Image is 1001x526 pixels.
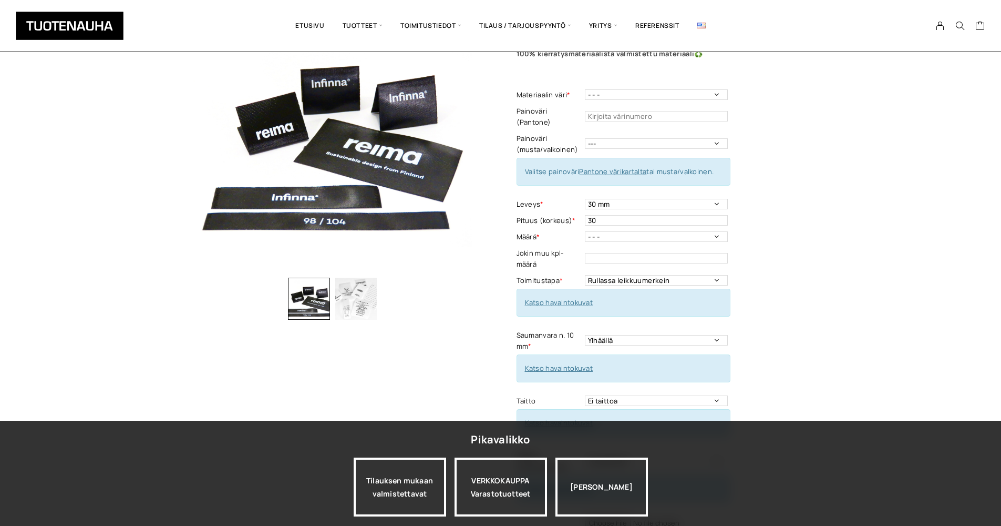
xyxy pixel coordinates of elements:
[517,248,582,270] label: Jokin muu kpl-määrä
[579,167,646,176] a: Pantone värikartalta
[525,363,593,373] a: Katso havaintokuvat
[930,21,951,31] a: My Account
[517,199,582,210] label: Leveys
[517,330,582,352] label: Saumanvara n. 10 mm
[555,458,648,517] div: [PERSON_NAME]
[286,8,333,44] a: Etusivu
[525,167,714,176] span: Valitse painoväri tai musta/valkoinen.
[16,12,123,40] img: Tuotenauha Oy
[950,21,970,31] button: Search
[517,231,582,242] label: Määrä
[517,275,582,286] label: Toimitustapa
[517,215,582,226] label: Pituus (korkeus)
[455,458,547,517] div: VERKKOKAUPPA Varastotuotteet
[334,8,391,44] span: Tuotteet
[585,111,728,122] input: Kirjoita värinumero
[525,418,593,428] a: Katso havaintokuvat
[517,48,808,59] p: ♻️
[517,49,695,58] b: 100% kierrätysmateriaalista valmistettu materiaali
[975,21,985,33] a: Cart
[471,430,530,449] div: Pikavalikko
[517,89,582,100] label: Materiaalin väri
[626,8,688,44] a: Referenssit
[354,458,446,517] a: Tilauksen mukaan valmistettavat
[580,8,626,44] span: Yritys
[391,8,470,44] span: Toimitustiedot
[455,458,547,517] a: VERKKOKAUPPAVarastotuotteet
[335,278,377,320] img: Ekologinen polyestersatiini 2
[470,8,580,44] span: Tilaus / Tarjouspyyntö
[697,23,706,28] img: English
[517,106,582,128] label: Painoväri (Pantone)
[517,133,582,155] label: Painoväri (musta/valkoinen)
[525,298,593,307] a: Katso havaintokuvat
[517,396,582,407] label: Taitto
